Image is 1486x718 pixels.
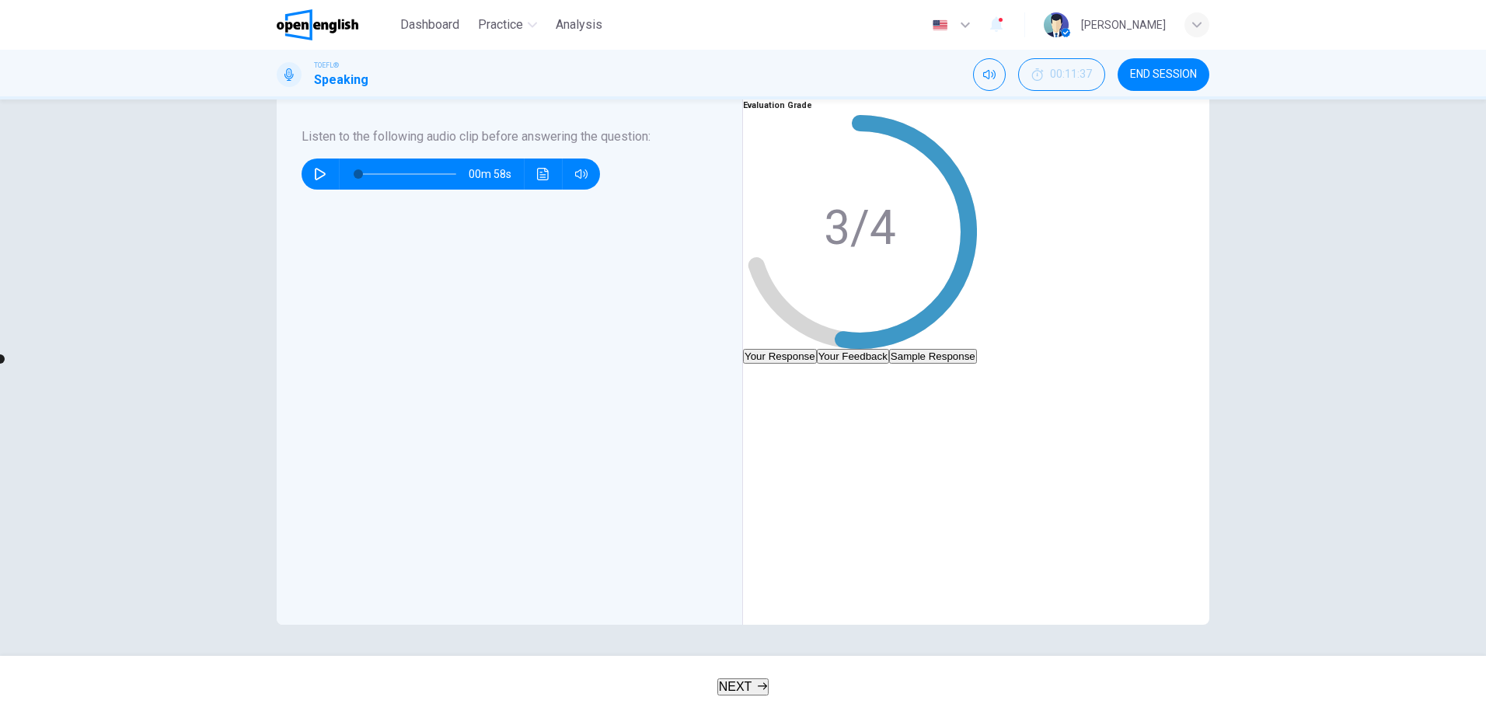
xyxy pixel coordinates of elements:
[719,680,752,693] span: NEXT
[743,349,817,364] button: Your Response
[400,16,459,34] span: Dashboard
[817,349,889,364] button: Your Feedback
[302,127,699,146] h6: Listen to the following audio clip before answering the question :
[531,159,556,190] button: Click to see the audio transcription
[824,200,896,256] text: 3/4
[549,11,609,39] button: Analysis
[1018,58,1105,91] div: Hide
[277,9,394,40] a: OpenEnglish logo
[1118,58,1209,91] button: END SESSION
[743,389,977,401] span: 00m 58s
[1044,12,1069,37] img: Profile picture
[930,19,950,31] img: en
[469,159,524,190] span: 00m 58s
[1081,16,1166,34] div: [PERSON_NAME]
[1018,58,1105,91] button: 00:11:37
[314,60,339,71] span: TOEFL®
[478,16,523,34] span: Practice
[743,96,977,115] h6: Evaluation Grade
[717,678,769,695] button: NEXT
[743,401,768,426] button: Click to see the audio transcription
[743,349,977,364] div: basic tabs example
[277,9,358,40] img: OpenEnglish logo
[889,349,977,364] button: Sample Response
[556,16,602,34] span: Analysis
[394,11,466,39] button: Dashboard
[973,58,1006,91] div: Mute
[1130,68,1197,81] span: END SESSION
[1050,68,1092,81] span: 00:11:37
[472,11,543,39] button: Practice
[314,71,368,89] h1: Speaking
